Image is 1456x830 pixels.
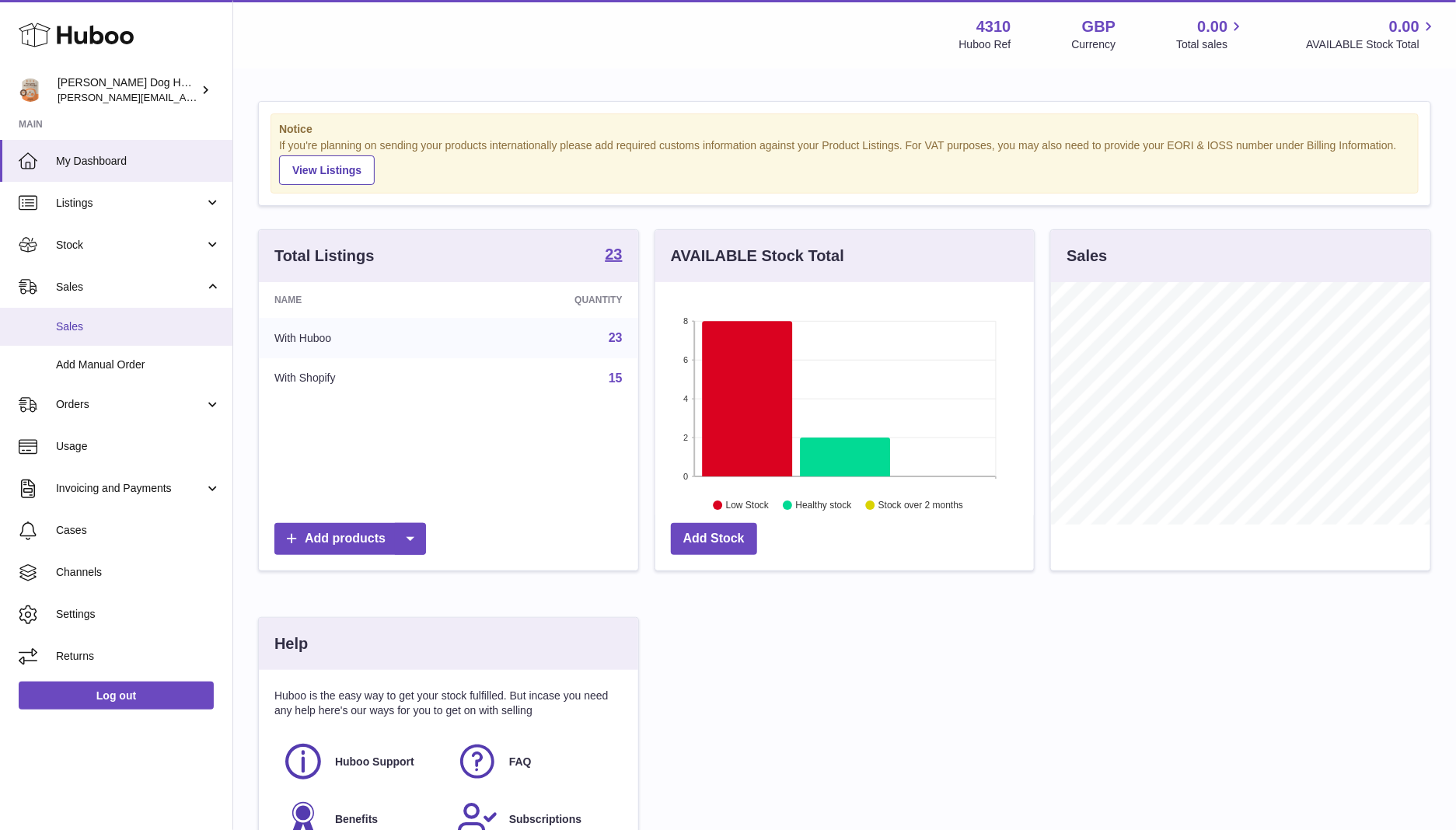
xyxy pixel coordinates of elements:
[509,755,532,769] span: FAQ
[56,607,221,622] span: Settings
[463,282,638,318] th: Quantity
[259,282,463,318] th: Name
[1306,37,1437,52] span: AVAILABLE Stock Total
[259,318,463,358] td: With Huboo
[56,397,204,412] span: Orders
[1067,246,1107,267] h3: Sales
[726,500,770,511] text: Low Stock
[56,319,221,334] span: Sales
[1082,16,1116,37] strong: GBP
[58,91,312,103] span: [PERSON_NAME][EMAIL_ADDRESS][DOMAIN_NAME]
[1306,16,1437,52] a: 0.00 AVAILABLE Stock Total
[1198,16,1228,37] span: 0.00
[56,523,221,538] span: Cases
[795,500,852,511] text: Healthy stock
[56,238,204,253] span: Stock
[19,682,214,710] a: Log out
[683,433,688,442] text: 2
[274,523,426,555] a: Add products
[1389,16,1419,37] span: 0.00
[456,741,615,783] a: FAQ
[335,755,414,769] span: Huboo Support
[19,78,42,102] img: toby@hackneydoghouse.com
[282,741,441,783] a: Huboo Support
[259,358,463,399] td: With Shopify
[56,196,204,211] span: Listings
[1176,37,1245,52] span: Total sales
[1072,37,1116,52] div: Currency
[56,280,204,295] span: Sales
[56,439,221,454] span: Usage
[274,246,375,267] h3: Total Listings
[279,138,1410,185] div: If you're planning on sending your products internationally please add required customs informati...
[56,357,221,372] span: Add Manual Order
[671,246,844,267] h3: AVAILABLE Stock Total
[56,649,221,664] span: Returns
[56,154,221,169] span: My Dashboard
[959,37,1011,52] div: Huboo Ref
[609,371,623,385] a: 15
[683,316,688,326] text: 8
[509,812,581,827] span: Subscriptions
[279,155,375,185] a: View Listings
[671,523,757,555] a: Add Stock
[335,812,378,827] span: Benefits
[609,331,623,344] a: 23
[683,472,688,481] text: 0
[878,500,963,511] text: Stock over 2 months
[56,565,221,580] span: Channels
[58,75,197,105] div: [PERSON_NAME] Dog House
[279,122,1410,137] strong: Notice
[683,355,688,364] text: 6
[605,246,622,265] a: 23
[976,16,1011,37] strong: 4310
[683,394,688,403] text: 4
[274,633,308,654] h3: Help
[1176,16,1245,52] a: 0.00 Total sales
[605,246,622,262] strong: 23
[274,689,623,718] p: Huboo is the easy way to get your stock fulfilled. But incase you need any help here's our ways f...
[56,481,204,496] span: Invoicing and Payments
